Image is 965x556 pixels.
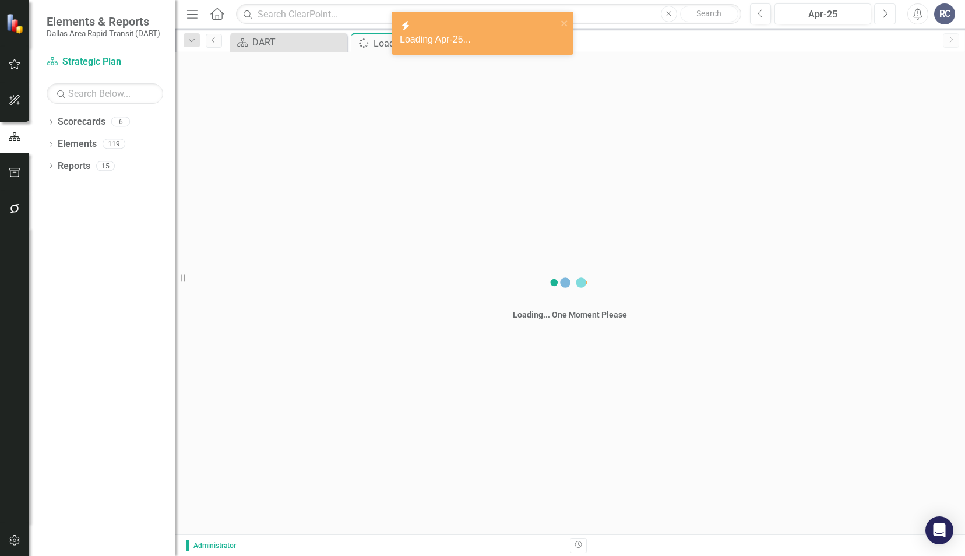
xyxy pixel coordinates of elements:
a: Reports [58,160,90,173]
div: Loading Apr-25... [400,33,557,47]
div: Apr-25 [779,8,867,22]
a: Scorecards [58,115,105,129]
div: Loading... [374,36,465,51]
input: Search Below... [47,83,163,104]
span: Administrator [186,540,241,551]
span: Elements & Reports [47,15,160,29]
div: 119 [103,139,125,149]
span: Search [696,9,721,18]
div: 6 [111,117,130,127]
div: Open Intercom Messenger [925,516,953,544]
div: DART [252,35,344,50]
button: Search [680,6,738,22]
button: close [561,16,569,30]
a: Strategic Plan [47,55,163,69]
a: Elements [58,138,97,151]
div: 15 [96,161,115,171]
div: Loading... One Moment Please [513,309,627,321]
small: Dallas Area Rapid Transit (DART) [47,29,160,38]
input: Search ClearPoint... [236,4,741,24]
button: RC [934,3,955,24]
a: DART [233,35,344,50]
button: Apr-25 [774,3,871,24]
img: ClearPoint Strategy [6,13,26,34]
